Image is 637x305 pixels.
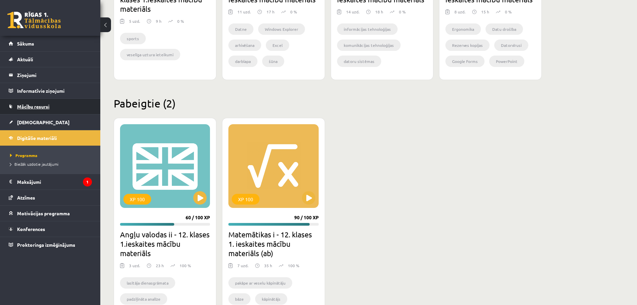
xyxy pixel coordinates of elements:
h2: Pabeigtie (2) [114,97,542,110]
p: 15 h [481,9,489,15]
span: [DEMOGRAPHIC_DATA] [17,119,70,125]
li: Datorvīrusi [494,40,528,51]
li: komunikācijas tehnoloģijas [337,40,401,51]
a: Aktuāli [9,52,92,67]
a: Atzīmes [9,190,92,205]
h2: Angļu valodas ii - 12. klases 1.ieskaites mācību materiāls [120,230,210,258]
span: Proktoringa izmēģinājums [17,242,75,248]
span: Motivācijas programma [17,210,70,216]
p: 100 % [180,262,191,269]
li: arhivēšana [228,40,261,51]
h2: Matemātikas i - 12. klases 1. ieskaites mācību materiāls (ab) [228,230,318,258]
p: 0 % [177,18,184,24]
i: 1 [83,177,92,186]
p: 0 % [290,9,297,15]
span: Biežāk uzdotie jautājumi [10,161,59,167]
div: XP 100 [232,194,259,205]
a: Proktoringa izmēģinājums [9,237,92,252]
a: Maksājumi1 [9,174,92,189]
li: Datu drošība [486,23,523,35]
a: Programma [10,152,94,158]
a: Ziņojumi [9,67,92,83]
p: 0 % [505,9,512,15]
p: 35 h [264,262,272,269]
div: 7 uzd. [237,262,248,273]
a: Konferences [9,221,92,237]
li: Google Forms [445,56,485,67]
div: 11 uzd. [237,9,251,19]
li: pakāpe ar veselu kāpinātāju [228,277,292,289]
li: darblapa [228,56,257,67]
legend: Informatīvie ziņojumi [17,83,92,98]
p: 18 h [375,9,383,15]
span: Digitālie materiāli [17,135,57,141]
a: Informatīvie ziņojumi [9,83,92,98]
p: 23 h [156,262,164,269]
span: Programma [10,153,37,158]
legend: Maksājumi [17,174,92,189]
div: 8 uzd. [454,9,465,19]
span: Aktuāli [17,56,33,62]
div: XP 100 [123,194,151,205]
a: Mācību resursi [9,99,92,114]
li: kāpinātājs [255,293,287,305]
div: 14 uzd. [346,9,359,19]
li: PowerPoint [489,56,524,67]
a: Rīgas 1. Tālmācības vidusskola [7,12,61,28]
li: Datne [228,23,253,35]
span: Mācību resursi [17,103,49,109]
li: datoru sistēmas [337,56,381,67]
a: Sākums [9,36,92,51]
li: sports [120,33,146,44]
span: Atzīmes [17,195,35,201]
li: Windows Explorer [258,23,305,35]
li: Excel [266,40,289,51]
li: Rezerves kopijas [445,40,490,51]
span: Sākums [17,41,34,47]
a: Digitālie materiāli [9,130,92,146]
span: Konferences [17,226,45,232]
p: 9 h [156,18,162,24]
legend: Ziņojumi [17,67,92,83]
p: 100 % [288,262,299,269]
li: veselīga uztura ieteikumi [120,49,180,60]
li: informācijas tehnoloģijas [337,23,398,35]
li: Ergonomika [445,23,481,35]
div: 3 uzd. [129,262,140,273]
a: Biežāk uzdotie jautājumi [10,161,94,167]
li: lasītāja dienasgrāmata [120,277,175,289]
p: 17 h [267,9,275,15]
li: padziļināta analīze [120,293,167,305]
a: Motivācijas programma [9,206,92,221]
a: [DEMOGRAPHIC_DATA] [9,115,92,130]
div: 5 uzd. [129,18,140,28]
li: šūna [262,56,284,67]
li: bāze [228,293,250,305]
p: 0 % [399,9,406,15]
